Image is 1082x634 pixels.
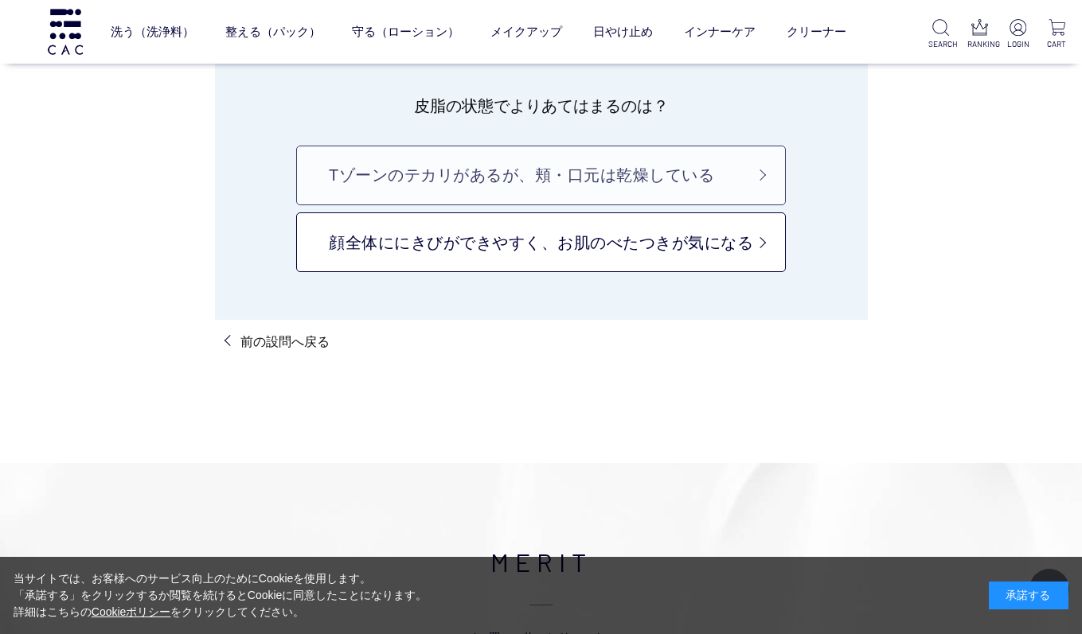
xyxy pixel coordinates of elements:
p: 皮脂の状態でよりあてはまるのは？ [247,91,834,120]
a: RANKING [967,19,992,50]
a: 洗う（洗浄料） [111,10,194,53]
a: CART [1045,19,1069,50]
p: RANKING [967,38,992,50]
p: 前の設問へ戻る [240,333,330,352]
a: 顔全体ににきびができやすく、お肌のべたつきが気になる [296,212,786,272]
p: CART [1045,38,1069,50]
a: LOGIN [1006,19,1030,50]
a: 整える（パック） [225,10,321,53]
div: 当サイトでは、お客様へのサービス向上のためにCookieを使用します。 「承諾する」をクリックするか閲覧を続けるとCookieに同意したことになります。 詳細はこちらの をクリックしてください。 [14,570,428,620]
a: 日やけ止め [593,10,653,53]
p: SEARCH [928,38,953,50]
a: インナーケア [684,10,756,53]
a: Tゾーンのテカリがあるが、頬・口元は乾燥している [296,146,786,205]
a: SEARCH [928,19,953,50]
a: 守る（ローション） [352,10,459,53]
p: LOGIN [1006,38,1030,50]
img: logo [45,9,85,54]
a: クリーナー [787,10,846,53]
a: 前の設問へ戻る [228,333,330,352]
a: Cookieポリシー [92,605,171,618]
div: 承諾する [989,581,1068,609]
a: メイクアップ [490,10,562,53]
